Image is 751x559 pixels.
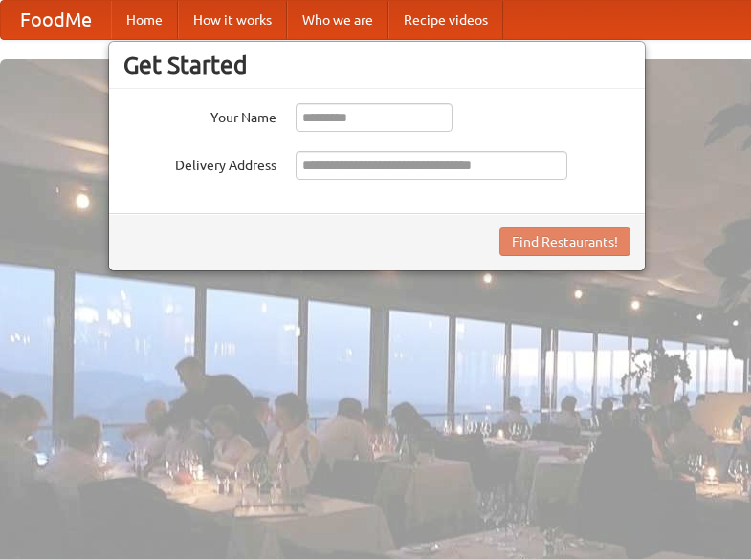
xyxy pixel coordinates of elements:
[123,51,630,79] h3: Get Started
[111,1,178,39] a: Home
[123,151,276,175] label: Delivery Address
[1,1,111,39] a: FoodMe
[287,1,388,39] a: Who we are
[123,103,276,127] label: Your Name
[178,1,287,39] a: How it works
[499,227,630,256] button: Find Restaurants!
[388,1,503,39] a: Recipe videos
